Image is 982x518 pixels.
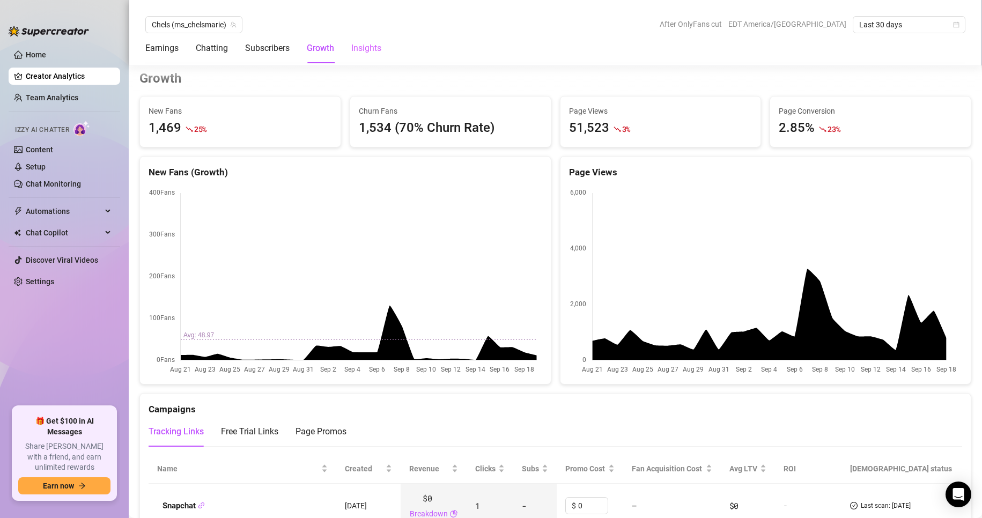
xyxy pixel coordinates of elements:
[946,482,971,507] div: Open Intercom Messenger
[622,124,630,134] span: 3 %
[779,105,962,117] span: Page Conversion
[43,482,74,490] span: Earn now
[196,42,228,55] div: Chatting
[26,224,102,241] span: Chat Copilot
[779,118,815,138] div: 2.85%
[296,425,346,438] div: Page Promos
[423,492,432,505] span: $0
[73,121,90,136] img: AI Chatter
[26,180,81,188] a: Chat Monitoring
[26,203,102,220] span: Automations
[522,500,527,511] span: -
[26,277,54,286] a: Settings
[18,477,110,494] button: Earn nowarrow-right
[784,464,796,473] span: ROI
[149,105,332,117] span: New Fans
[15,125,69,135] span: Izzy AI Chatter
[26,256,98,264] a: Discover Viral Videos
[245,42,290,55] div: Subscribers
[198,502,205,509] span: link
[139,70,181,87] h3: Growth
[221,425,278,438] div: Free Trial Links
[198,502,205,510] button: Copy Link
[565,463,606,475] span: Promo Cost
[26,145,53,154] a: Content
[157,463,319,475] span: Name
[18,441,110,473] span: Share [PERSON_NAME] with a friend, and earn unlimited rewards
[194,124,206,134] span: 25 %
[14,207,23,216] span: thunderbolt
[729,500,739,511] span: $0
[186,125,193,133] span: fall
[828,124,840,134] span: 23 %
[26,162,46,171] a: Setup
[850,501,858,511] span: check-circle
[359,105,542,117] span: Churn Fans
[729,464,757,473] span: Avg LTV
[578,498,608,514] input: Enter cost
[163,501,205,510] strong: Snapchat
[18,416,110,437] span: 🎁 Get $100 in AI Messages
[149,394,962,417] div: Campaigns
[660,16,722,32] span: After OnlyFans cut
[953,21,959,28] span: calendar
[152,17,236,33] span: Chels (ms_chelsmarie)
[14,229,21,236] img: Chat Copilot
[26,50,46,59] a: Home
[149,165,542,180] div: New Fans (Growth)
[819,125,826,133] span: fall
[632,464,702,473] span: Fan Acquisition Cost
[145,42,179,55] div: Earnings
[569,165,963,180] div: Page Views
[632,500,637,511] span: —
[307,42,334,55] div: Growth
[9,26,89,36] img: logo-BBDzfeDw.svg
[859,17,959,33] span: Last 30 days
[784,501,832,510] div: -
[351,42,381,55] div: Insights
[409,463,449,475] span: Revenue
[149,118,181,138] div: 1,469
[26,93,78,102] a: Team Analytics
[861,501,911,511] span: Last scan: [DATE]
[569,118,609,138] div: 51,523
[230,21,237,28] span: team
[614,125,621,133] span: fall
[78,482,86,490] span: arrow-right
[569,105,752,117] span: Page Views
[475,463,496,475] span: Clicks
[841,454,962,484] th: [DEMOGRAPHIC_DATA] status
[728,16,846,32] span: EDT America/[GEOGRAPHIC_DATA]
[522,463,540,475] span: Subs
[475,500,480,511] span: 1
[149,425,204,438] div: Tracking Links
[359,118,542,138] div: 1,534 (70% Churn Rate)
[26,68,112,85] a: Creator Analytics
[345,501,367,510] span: [DATE]
[345,463,383,475] span: Created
